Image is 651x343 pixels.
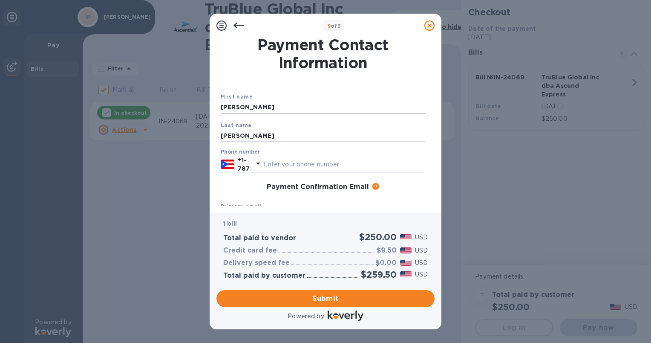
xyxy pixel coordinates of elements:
p: +1-787 [238,156,250,173]
h3: Delivery speed fee [223,259,290,267]
b: Last name [221,122,252,128]
h1: Payment Contact Information [221,36,425,72]
img: USD [400,247,412,253]
input: Enter your phone number [263,158,425,171]
p: USD [415,259,428,267]
h3: Total paid by customer [223,272,305,280]
p: Powered by [288,312,324,321]
b: of 3 [327,23,341,29]
h2: $250.00 [359,232,397,242]
img: USD [400,260,412,266]
b: Primary email [221,203,262,209]
img: PR [221,160,234,169]
h3: $0.00 [375,259,397,267]
h3: Credit card fee [223,247,277,255]
h3: Payment Confirmation Email [267,183,369,191]
h3: $9.50 [377,247,397,255]
p: USD [415,270,428,279]
b: 1 bill [223,220,237,227]
input: Enter your last name [221,129,425,142]
input: Enter your first name [221,101,425,114]
button: Submit [216,290,435,307]
span: Submit [223,294,428,304]
h2: $259.50 [361,269,397,280]
h3: Total paid to vendor [223,234,296,242]
p: USD [415,233,428,242]
span: 3 [327,23,331,29]
p: USD [415,246,428,255]
img: USD [400,271,412,277]
img: USD [400,234,412,240]
img: Logo [328,311,363,321]
label: Phone number [221,150,260,155]
b: First name [221,93,253,100]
